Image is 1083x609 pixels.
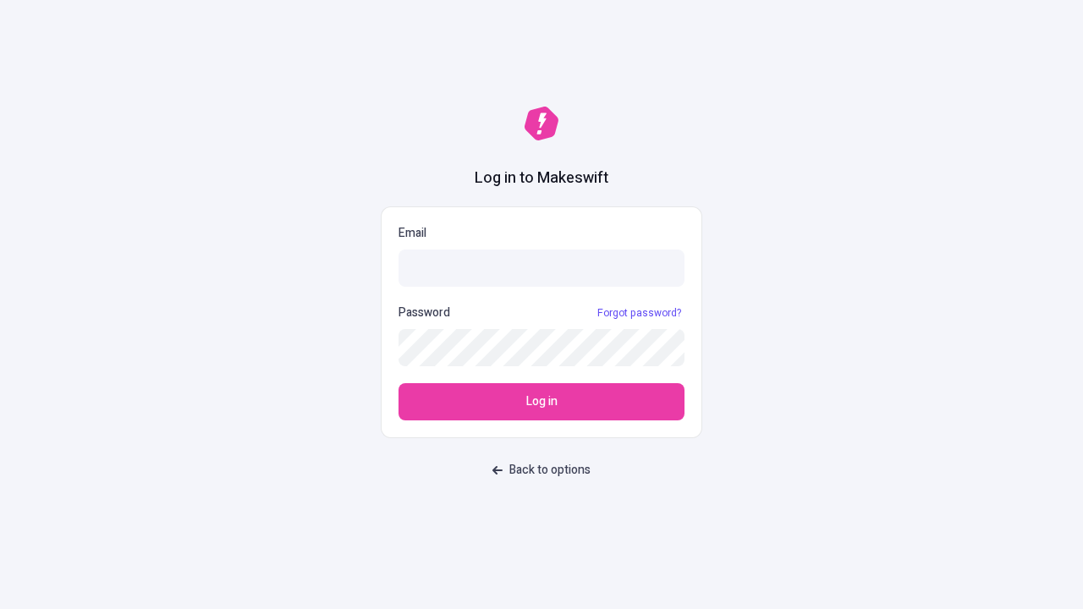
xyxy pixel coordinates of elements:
[475,167,608,189] h1: Log in to Makeswift
[526,392,558,411] span: Log in
[399,304,450,322] p: Password
[509,461,591,480] span: Back to options
[594,306,684,320] a: Forgot password?
[482,455,601,486] button: Back to options
[399,250,684,287] input: Email
[399,224,684,243] p: Email
[399,383,684,420] button: Log in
